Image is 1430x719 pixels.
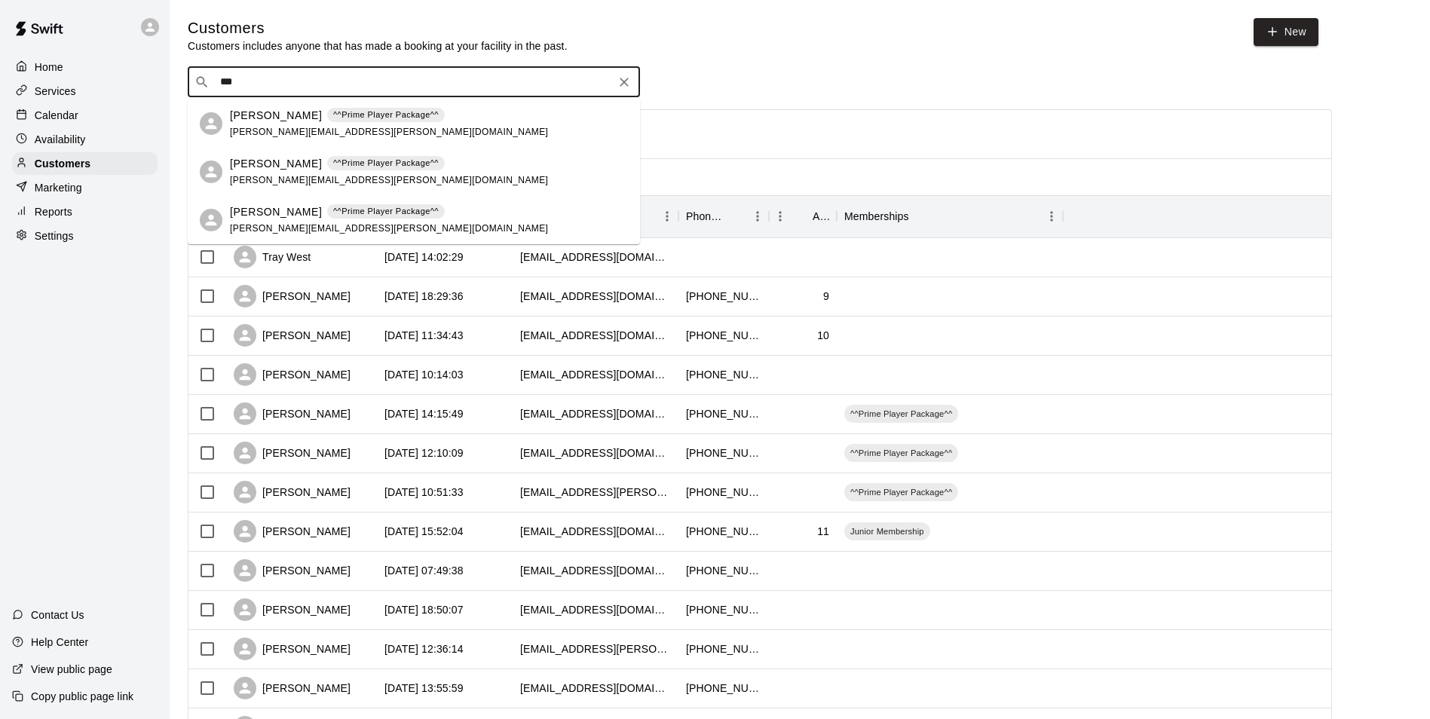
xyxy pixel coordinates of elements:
div: Age [769,195,837,237]
div: 9 [823,289,829,304]
div: 2025-10-14 11:34:43 [384,328,464,343]
div: +13372637886 [686,485,761,500]
div: ^^Prime Player Package^^ [844,483,958,501]
p: Customers [35,156,90,171]
div: [PERSON_NAME] [234,285,351,307]
button: Menu [746,205,769,228]
div: Katherine Diron [200,112,222,135]
div: +13372084047 [686,289,761,304]
div: [PERSON_NAME] [234,520,351,543]
div: 2025-09-29 13:55:59 [384,681,464,696]
h5: Customers [188,18,568,38]
div: destiny.gallow@gmail.com [520,485,671,500]
div: ^^Prime Player Package^^ [844,444,958,462]
div: Memberships [837,195,1063,237]
div: +13378429210 [686,563,761,578]
span: ^^Prime Player Package^^ [844,408,958,420]
p: ^^Prime Player Package^^ [333,109,439,121]
button: Menu [656,205,678,228]
div: [PERSON_NAME] [234,559,351,582]
button: Sort [792,206,813,227]
span: [PERSON_NAME][EMAIL_ADDRESS][PERSON_NAME][DOMAIN_NAME] [230,175,548,185]
div: 2025-10-09 07:49:38 [384,563,464,578]
p: Home [35,60,63,75]
div: [PERSON_NAME] [234,638,351,660]
div: [PERSON_NAME] [234,363,351,386]
div: 11 [817,524,829,539]
div: +13375801255 [686,445,761,460]
a: Services [12,80,158,102]
button: Sort [909,206,930,227]
p: Calendar [35,108,78,123]
button: Clear [614,72,635,93]
a: Availability [12,128,158,151]
div: pplush11@gmail.com [520,563,671,578]
div: Paisley Diron [200,209,222,231]
div: +13373967033 [686,602,761,617]
div: 2025-10-11 12:10:09 [384,445,464,460]
div: tavia.whitehead@yahoo.com [520,641,671,656]
div: danielles202@yahoo.com [520,328,671,343]
div: 10 [817,328,829,343]
a: Customers [12,152,158,175]
button: Sort [725,206,746,227]
div: +14057064416 [686,406,761,421]
button: Menu [1040,205,1063,228]
div: Phone Number [678,195,769,237]
div: 2025-10-14 18:29:36 [384,289,464,304]
p: Services [35,84,76,99]
div: +17194408811 [686,328,761,343]
div: 2025-10-15 14:02:29 [384,249,464,265]
span: ^^Prime Player Package^^ [844,486,958,498]
p: Reports [35,204,72,219]
div: 2025-10-06 12:36:14 [384,641,464,656]
div: 2025-10-06 18:50:07 [384,602,464,617]
p: ^^Prime Player Package^^ [333,205,439,218]
span: [PERSON_NAME][EMAIL_ADDRESS][PERSON_NAME][DOMAIN_NAME] [230,223,548,234]
div: 2025-10-11 10:51:33 [384,485,464,500]
span: [PERSON_NAME][EMAIL_ADDRESS][PERSON_NAME][DOMAIN_NAME] [230,127,548,137]
p: Copy public page link [31,689,133,704]
div: ravennworthen18@gmail.com [520,406,671,421]
span: Junior Membership [844,525,930,537]
a: Calendar [12,104,158,127]
a: Home [12,56,158,78]
a: Settings [12,225,158,247]
div: traywest298@yahoo.com [520,249,671,265]
div: Junior Membership [844,522,930,540]
div: [PERSON_NAME] [234,677,351,699]
div: [PERSON_NAME] [234,324,351,347]
p: [PERSON_NAME] [230,156,322,172]
div: Memberships [844,195,909,237]
p: View public page [31,662,112,677]
div: 2025-10-14 10:14:03 [384,367,464,382]
p: [PERSON_NAME] [230,108,322,124]
div: [PERSON_NAME] [234,442,351,464]
div: [PERSON_NAME] [234,598,351,621]
p: [PERSON_NAME] [230,204,322,220]
a: New [1254,18,1318,46]
div: [PERSON_NAME] [234,481,351,503]
div: morganrobertsonny@icloud.com [520,367,671,382]
div: Tray West [234,246,311,268]
div: Search customers by name or email [188,67,640,97]
div: +13373046115 [686,681,761,696]
div: Age [813,195,829,237]
button: Menu [769,205,792,228]
p: Help Center [31,635,88,650]
div: +13374010969 [686,367,761,382]
div: +13373967286 [686,524,761,539]
div: Phone Number [686,195,725,237]
p: Customers includes anyone that has made a booking at your facility in the past. [188,38,568,54]
div: jodtsgirls@aol.com [520,602,671,617]
p: ^^Prime Player Package^^ [333,157,439,170]
a: Reports [12,200,158,223]
div: Gavin Diron [200,161,222,183]
p: Settings [35,228,74,243]
span: ^^Prime Player Package^^ [844,447,958,459]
